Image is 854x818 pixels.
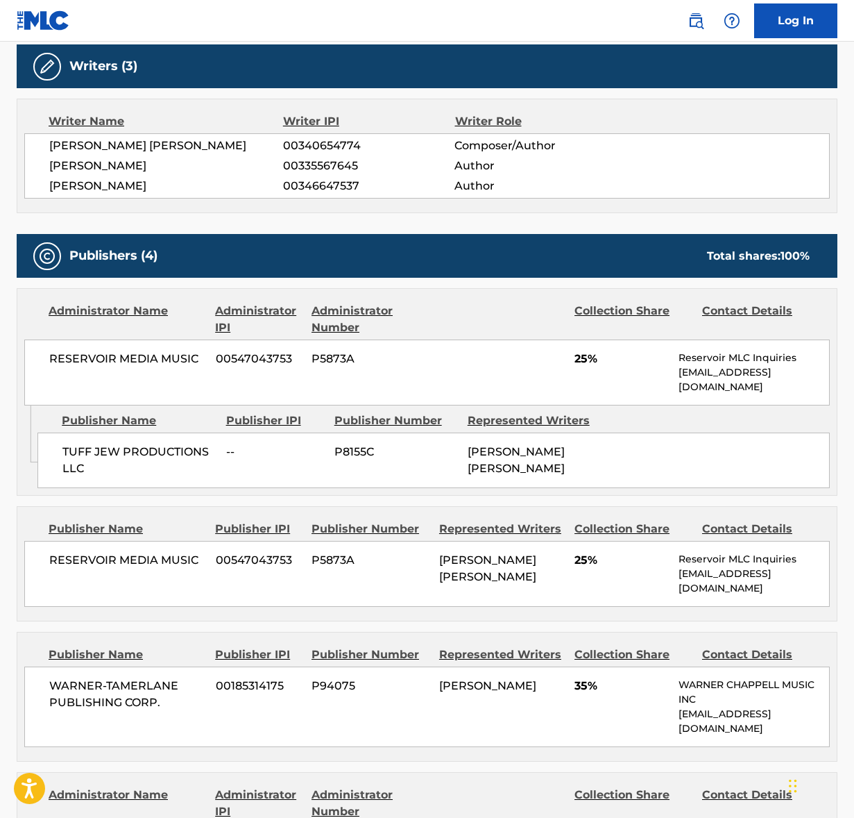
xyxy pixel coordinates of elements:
div: Total shares: [707,248,810,265]
div: Help [718,7,746,35]
span: [PERSON_NAME] [49,158,283,174]
div: Publisher Name [49,646,205,663]
div: Contact Details [702,646,819,663]
span: 35% [574,678,668,694]
img: help [724,12,740,29]
div: Drag [789,765,797,807]
div: Writer Name [49,113,283,130]
div: Publisher IPI [215,521,301,537]
div: Publisher Number [311,521,429,537]
div: Represented Writers [468,412,590,429]
iframe: Chat Widget [785,751,854,818]
span: 00185314175 [216,678,302,694]
span: P94075 [311,678,429,694]
span: [PERSON_NAME] [439,679,536,692]
span: [PERSON_NAME] [PERSON_NAME] [439,553,536,583]
span: 25% [574,351,668,367]
span: [PERSON_NAME] [PERSON_NAME] [468,445,565,475]
div: Publisher IPI [215,646,301,663]
img: Publishers [39,248,55,265]
div: Publisher Number [334,412,457,429]
p: [EMAIL_ADDRESS][DOMAIN_NAME] [678,707,829,736]
img: Writers [39,58,55,75]
div: Publisher Name [49,521,205,537]
span: 00335567645 [283,158,454,174]
h5: Writers (3) [69,58,137,74]
div: Collection Share [574,303,692,336]
span: [PERSON_NAME] [PERSON_NAME] [49,137,283,154]
span: P8155C [334,444,457,460]
span: 00340654774 [283,137,454,154]
span: WARNER-TAMERLANE PUBLISHING CORP. [49,678,205,711]
span: RESERVOIR MEDIA MUSIC [49,552,205,569]
p: Reservoir MLC Inquiries [678,351,829,365]
span: 25% [574,552,668,569]
span: P5873A [311,351,429,367]
div: Publisher Name [62,412,215,429]
div: Collection Share [574,521,692,537]
span: 00547043753 [216,351,302,367]
p: [EMAIL_ADDRESS][DOMAIN_NAME] [678,567,829,596]
div: Administrator Number [311,303,429,336]
p: Reservoir MLC Inquiries [678,552,829,567]
div: Contact Details [702,521,819,537]
p: WARNER CHAPPELL MUSIC INC [678,678,829,707]
div: Collection Share [574,646,692,663]
div: Represented Writers [439,646,564,663]
div: Contact Details [702,303,819,336]
div: Administrator Name [49,303,205,336]
p: [EMAIL_ADDRESS][DOMAIN_NAME] [678,365,829,394]
span: P5873A [311,552,429,569]
div: Writer IPI [283,113,455,130]
span: TUFF JEW PRODUCTIONS LLC [62,444,216,477]
span: 100 % [780,249,810,262]
div: Administrator IPI [215,303,301,336]
div: Represented Writers [439,521,564,537]
a: Public Search [682,7,710,35]
span: 00346647537 [283,178,454,194]
span: [PERSON_NAME] [49,178,283,194]
span: -- [226,444,324,460]
span: RESERVOIR MEDIA MUSIC [49,351,205,367]
div: Writer Role [455,113,611,130]
span: 00547043753 [216,552,302,569]
a: Log In [754,3,837,38]
span: Author [454,158,610,174]
img: search [688,12,704,29]
span: Author [454,178,610,194]
img: MLC Logo [17,10,70,31]
div: Publisher Number [311,646,429,663]
span: Composer/Author [454,137,610,154]
h5: Publishers (4) [69,248,157,264]
div: Publisher IPI [226,412,324,429]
